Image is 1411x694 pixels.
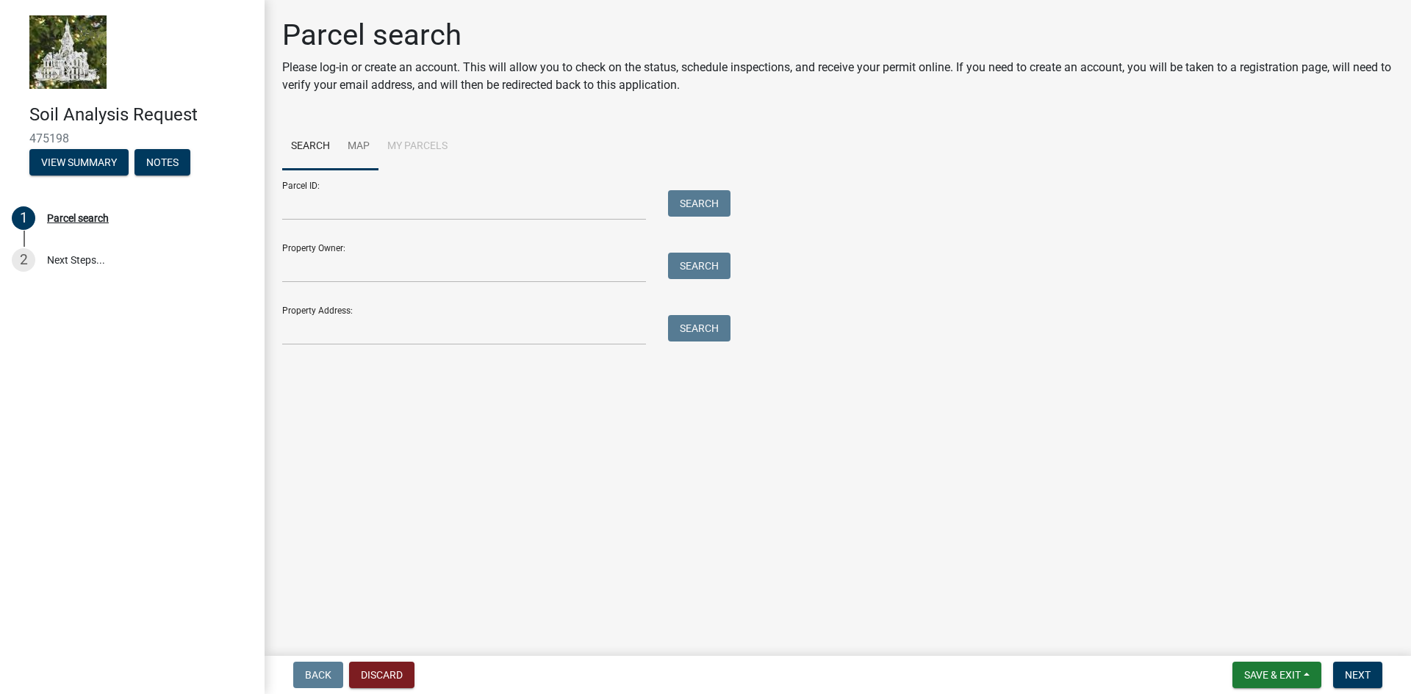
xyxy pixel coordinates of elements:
[134,149,190,176] button: Notes
[29,149,129,176] button: View Summary
[282,18,1393,53] h1: Parcel search
[668,190,730,217] button: Search
[12,206,35,230] div: 1
[29,104,253,126] h4: Soil Analysis Request
[1345,669,1371,681] span: Next
[29,157,129,169] wm-modal-confirm: Summary
[282,123,339,170] a: Search
[1244,669,1301,681] span: Save & Exit
[349,662,414,688] button: Discard
[305,669,331,681] span: Back
[339,123,378,170] a: Map
[134,157,190,169] wm-modal-confirm: Notes
[29,131,235,145] span: 475198
[12,248,35,272] div: 2
[668,315,730,341] button: Search
[282,59,1393,94] p: Please log-in or create an account. This will allow you to check on the status, schedule inspecti...
[293,662,343,688] button: Back
[29,15,107,89] img: Marshall County, Iowa
[668,253,730,279] button: Search
[47,213,109,223] div: Parcel search
[1333,662,1382,688] button: Next
[1232,662,1321,688] button: Save & Exit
